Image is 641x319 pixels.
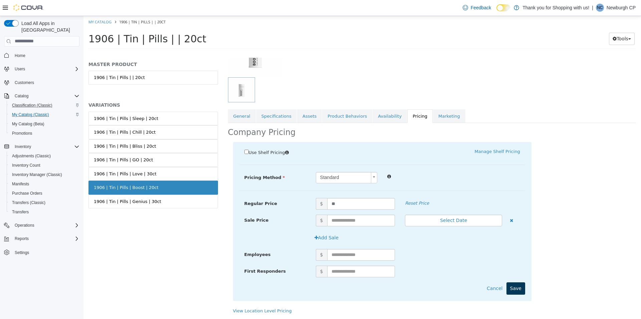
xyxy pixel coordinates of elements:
[9,208,31,216] a: Transfers
[19,20,79,33] span: Load All Apps in [GEOGRAPHIC_DATA]
[145,111,212,122] h2: Company Pricing
[9,161,79,169] span: Inventory Count
[10,99,75,106] div: 1906 | Tin | Pills | Sleep | 20ct
[12,51,79,60] span: Home
[12,52,28,60] a: Home
[10,113,72,120] div: 1906 | Tin | Pills | Chill | 20ct
[10,155,73,161] div: 1906 | Tin | Pills | Love | 30ct
[7,101,82,110] button: Classification (Classic)
[7,189,82,198] button: Purchase Orders
[232,156,294,167] a: Standard
[7,110,82,119] button: My Catalog (Classic)
[322,199,419,210] button: Select Date
[161,236,187,241] span: Employees
[324,93,349,107] a: Pricing
[15,144,31,149] span: Inventory
[12,65,79,73] span: Users
[12,235,31,243] button: Reports
[9,129,79,137] span: Promotions
[1,234,82,243] button: Reports
[161,159,202,164] span: Pricing Method
[350,93,382,107] a: Marketing
[9,120,79,128] span: My Catalog (Beta)
[232,250,244,261] span: $
[9,199,48,207] a: Transfers (Classic)
[150,292,208,297] a: View Location Level Pricing
[12,92,79,100] span: Catalog
[12,112,49,117] span: My Catalog (Classic)
[233,156,285,167] span: Standard
[1,247,82,257] button: Settings
[12,92,31,100] button: Catalog
[1,78,82,87] button: Customers
[10,127,73,134] div: 1906 | Tin | Pills | Bliss | 20ct
[5,3,28,8] a: My Catalog
[36,3,82,8] span: 1906 | Tin | Pills | | 20ct
[289,93,324,107] a: Availability
[161,253,203,258] span: First Responders
[12,172,62,177] span: Inventory Manager (Classic)
[15,236,29,241] span: Reports
[12,221,37,229] button: Operations
[12,78,79,87] span: Customers
[7,161,82,170] button: Inventory Count
[12,143,79,151] span: Inventory
[1,64,82,74] button: Users
[7,179,82,189] button: Manifests
[1,221,82,230] button: Operations
[161,185,194,190] span: Regular Price
[5,17,123,29] span: 1906 | Tin | Pills | | 20ct
[12,248,79,256] span: Settings
[592,4,593,12] p: |
[7,198,82,207] button: Transfers (Classic)
[460,1,494,14] a: Feedback
[5,86,135,92] h5: VARIATIONS
[15,66,25,72] span: Users
[10,182,78,189] div: 1906 | Tin | Pills | Genius | 30ct
[5,45,135,51] h5: MASTER PRODUCT
[9,189,79,197] span: Purchase Orders
[1,51,82,60] button: Home
[9,171,79,179] span: Inventory Manager (Classic)
[9,152,79,160] span: Adjustments (Classic)
[496,4,510,11] input: Dark Mode
[15,223,34,228] span: Operations
[12,121,44,127] span: My Catalog (Beta)
[15,80,34,85] span: Customers
[7,207,82,217] button: Transfers
[525,17,551,29] button: Tools
[1,142,82,151] button: Inventory
[12,79,37,87] a: Customers
[322,185,346,190] em: Reset Price
[145,93,172,107] a: General
[12,249,32,257] a: Settings
[9,199,79,207] span: Transfers (Classic)
[15,250,29,255] span: Settings
[496,11,497,12] span: Dark Mode
[12,103,52,108] span: Classification (Classic)
[12,65,28,73] button: Users
[7,129,82,138] button: Promotions
[232,182,244,194] span: $
[7,170,82,179] button: Inventory Manager (Classic)
[12,163,40,168] span: Inventory Count
[9,101,55,109] a: Classification (Classic)
[214,93,238,107] a: Assets
[9,152,53,160] a: Adjustments (Classic)
[9,180,79,188] span: Manifests
[4,48,79,275] nav: Complex example
[5,55,135,69] a: 1906 | Tin | Pills | | 20ct
[165,134,202,139] span: Use Shelf Pricing
[227,216,259,228] button: Add Sale
[391,133,436,138] a: Manage Shelf Pricing
[9,101,79,109] span: Classification (Classic)
[12,131,32,136] span: Promotions
[10,141,69,147] div: 1906 | Tin | Pills | GO | 20ct
[7,119,82,129] button: My Catalog (Beta)
[15,93,28,99] span: Catalog
[12,221,79,229] span: Operations
[9,111,52,119] a: My Catalog (Classic)
[9,180,32,188] a: Manifests
[232,233,244,245] span: $
[400,266,423,279] button: Cancel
